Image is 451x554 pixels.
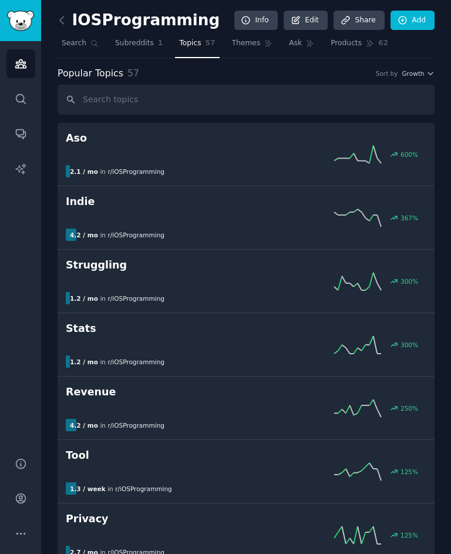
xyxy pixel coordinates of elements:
[7,11,34,31] img: GummySearch logo
[58,377,435,440] a: Revenue250%4.2 / moin r/iOSProgramming
[58,34,103,58] a: Search
[400,468,418,476] div: 125 %
[400,404,418,412] div: 250 %
[376,69,398,78] div: Sort by
[158,38,163,49] span: 1
[331,38,362,49] span: Products
[66,385,426,399] h2: Revenue
[378,38,388,49] span: 62
[127,68,139,79] span: 57
[402,69,435,78] button: Growth
[58,11,220,30] h2: IOSProgramming
[70,231,98,239] b: 4.2 / mo
[58,440,435,503] a: Tool125%1.3 / weekin r/iOSProgramming
[234,11,278,31] a: Info
[115,38,154,49] span: Subreddits
[391,11,435,31] a: Add
[206,38,216,49] span: 57
[66,355,169,368] div: in
[58,250,435,313] a: Struggling300%1.2 / moin r/iOSProgramming
[400,150,418,159] div: 600 %
[66,321,426,336] h2: Stats
[285,34,318,58] a: Ask
[327,34,392,58] a: Products62
[58,85,435,115] input: Search topics
[232,38,261,49] span: Themes
[111,34,167,58] a: Subreddits1
[107,295,164,302] span: r/ iOSProgramming
[70,422,98,429] b: 4.2 / mo
[70,358,98,365] b: 1.2 / mo
[334,11,384,31] a: Share
[289,38,302,49] span: Ask
[66,482,176,495] div: in
[70,168,98,175] b: 2.1 / mo
[58,186,435,250] a: Indie367%4.2 / moin r/iOSProgramming
[402,69,424,78] span: Growth
[58,313,435,377] a: Stats300%1.2 / moin r/iOSProgramming
[66,229,169,241] div: in
[284,11,328,31] a: Edit
[107,231,164,239] span: r/ iOSProgramming
[70,485,106,492] b: 1.3 / week
[66,419,169,431] div: in
[400,214,418,222] div: 367 %
[66,194,426,209] h2: Indie
[115,485,171,492] span: r/ iOSProgramming
[107,358,164,365] span: r/ iOSProgramming
[175,34,219,58] a: Topics57
[66,448,426,463] h2: Tool
[400,341,418,349] div: 300 %
[107,168,164,175] span: r/ iOSProgramming
[228,34,277,58] a: Themes
[107,422,164,429] span: r/ iOSProgramming
[400,277,418,286] div: 300 %
[66,292,169,304] div: in
[400,531,418,539] div: 125 %
[66,131,426,146] h2: Aso
[66,165,169,177] div: in
[70,295,98,302] b: 1.2 / mo
[62,38,86,49] span: Search
[58,123,435,186] a: Aso600%2.1 / moin r/iOSProgramming
[179,38,201,49] span: Topics
[66,512,426,526] h2: Privacy
[66,258,426,273] h2: Struggling
[58,66,123,81] span: Popular Topics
